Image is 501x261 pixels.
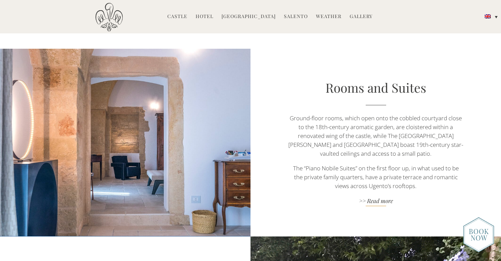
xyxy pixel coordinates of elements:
[316,13,341,21] a: Weather
[350,13,373,21] a: Gallery
[222,13,276,21] a: [GEOGRAPHIC_DATA]
[284,13,308,21] a: Salento
[485,14,491,18] img: English
[325,79,426,96] a: Rooms and Suites
[167,13,187,21] a: Castle
[288,197,464,206] a: >> Read more
[288,114,464,158] p: Ground-floor rooms, which open onto the cobbled courtyard close to the 18th-century aromatic gard...
[95,3,123,32] img: Castello di Ugento
[463,217,494,252] img: new-booknow.png
[288,164,464,190] p: The “Piano Nobile Suites” on the first floor up, in what used to be the private family quarters, ...
[196,13,213,21] a: Hotel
